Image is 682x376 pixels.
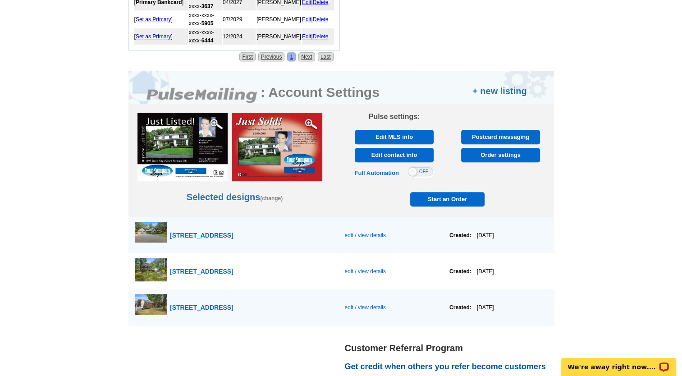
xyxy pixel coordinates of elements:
[302,28,334,45] td: |
[232,113,322,181] img: Pulse1_js_RF_sample.jpg
[128,217,554,253] a: [STREET_ADDRESS] edit / view details Created:[DATE]
[128,253,554,289] a: [STREET_ADDRESS] edit / view details Created:[DATE]
[357,148,431,162] span: Edit contact info
[302,11,334,28] td: |
[189,28,222,45] td: xxxx-xxxx-xxxx-
[223,11,256,28] td: 07/2029
[344,268,385,275] span: edit / view details
[256,28,301,45] td: [PERSON_NAME]
[344,304,385,311] span: edit / view details
[357,130,431,144] span: Edit MLS info
[128,125,341,204] p: Selected designs
[449,304,471,311] strong: Created:
[146,87,259,104] img: logo.png
[136,16,171,23] a: Set as Primary
[201,3,214,9] strong: 3637
[344,232,385,238] span: edit / view details
[137,113,228,181] img: Pulse4_RF_JL_sample.jpg
[302,16,311,23] a: Edit
[170,268,233,275] span: [STREET_ADDRESS]
[461,130,540,144] a: Postcard messaging
[345,344,561,353] h1: Customer Referral Program
[471,268,494,275] span: [DATE]
[170,232,233,239] span: [STREET_ADDRESS]
[298,52,315,61] a: Next
[355,169,399,178] div: Full Automation
[449,268,471,275] strong: Created:
[412,192,483,206] span: Start an Order
[260,195,283,202] a: (change)
[210,117,223,131] img: magnify-glass.png
[239,52,255,61] a: First
[135,222,167,243] img: thumb-68e03a33c203f.jpg
[189,11,222,28] td: xxxx-xxxx-xxxx-
[464,130,537,144] span: Postcard messaging
[170,304,233,311] span: [STREET_ADDRESS]
[461,148,540,162] a: Order settings
[302,33,311,40] a: Edit
[464,148,537,162] span: Order settings
[304,117,318,131] img: magnify-glass.png
[258,52,285,61] a: Previous
[256,11,301,28] td: [PERSON_NAME]
[471,232,494,238] span: [DATE]
[345,362,561,372] h2: Get credit when others you refer become customers
[287,52,296,61] a: 1
[555,348,682,376] iframe: LiveChat chat widget
[410,192,485,206] a: Start an Order
[201,20,214,27] strong: 5905
[201,37,214,44] strong: 6444
[355,130,434,144] a: Edit MLS info
[136,33,171,40] a: Set as Primary
[471,304,494,311] span: [DATE]
[261,84,380,101] h2: : Account Settings
[128,289,554,326] a: [STREET_ADDRESS] edit / view details Created:[DATE]
[223,28,256,45] td: 12/2024
[472,84,527,98] a: + new listing
[135,294,167,315] img: thumb-68d60231ddf9b.jpg
[355,148,434,162] a: Edit contact info
[318,52,334,61] a: Last
[313,33,329,40] a: Delete
[134,11,188,28] td: [ ]
[135,258,167,281] img: thumb-68dd8275b3142.jpg
[449,232,471,238] strong: Created:
[350,113,439,121] h3: Pulse settings:
[313,16,329,23] a: Delete
[134,28,188,45] td: [ ]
